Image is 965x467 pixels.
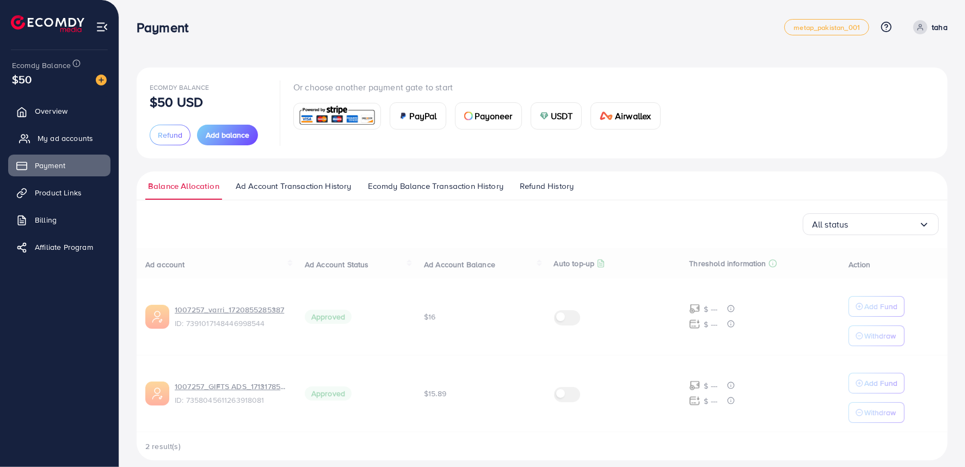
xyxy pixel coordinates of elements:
span: Add balance [206,130,249,140]
span: Ecomdy Balance Transaction History [368,180,503,192]
span: $50 [12,71,32,87]
img: logo [11,15,84,32]
a: My ad accounts [8,127,110,149]
span: Affiliate Program [35,242,93,253]
span: Product Links [35,187,82,198]
span: Overview [35,106,67,116]
span: Refund History [520,180,574,192]
button: Refund [150,125,190,145]
span: All status [812,216,849,233]
h3: Payment [137,20,197,35]
a: metap_pakistan_001 [784,19,869,35]
span: Ecomdy Balance [12,60,71,71]
span: My ad accounts [38,133,93,144]
img: menu [96,21,108,33]
a: Billing [8,209,110,231]
a: cardPayPal [390,102,446,130]
a: Affiliate Program [8,236,110,258]
p: taha [932,21,948,34]
span: Balance Allocation [148,180,219,192]
img: card [540,112,549,120]
span: Payoneer [475,109,513,122]
a: Overview [8,100,110,122]
button: Add balance [197,125,258,145]
span: Payment [35,160,65,171]
a: card [293,103,381,130]
div: Search for option [803,213,939,235]
img: image [96,75,107,85]
img: card [297,105,377,128]
img: card [399,112,408,120]
span: USDT [551,109,573,122]
span: Airwallex [615,109,651,122]
span: Refund [158,130,182,140]
img: card [464,112,473,120]
a: cardUSDT [531,102,582,130]
a: taha [909,20,948,34]
span: PayPal [410,109,437,122]
span: Ad Account Transaction History [236,180,352,192]
input: Search for option [849,216,919,233]
img: card [600,112,613,120]
span: metap_pakistan_001 [794,24,860,31]
a: cardAirwallex [591,102,660,130]
span: Billing [35,214,57,225]
p: $50 USD [150,95,203,108]
span: Ecomdy Balance [150,83,209,92]
p: Or choose another payment gate to start [293,81,669,94]
a: cardPayoneer [455,102,522,130]
a: Payment [8,155,110,176]
a: Product Links [8,182,110,204]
